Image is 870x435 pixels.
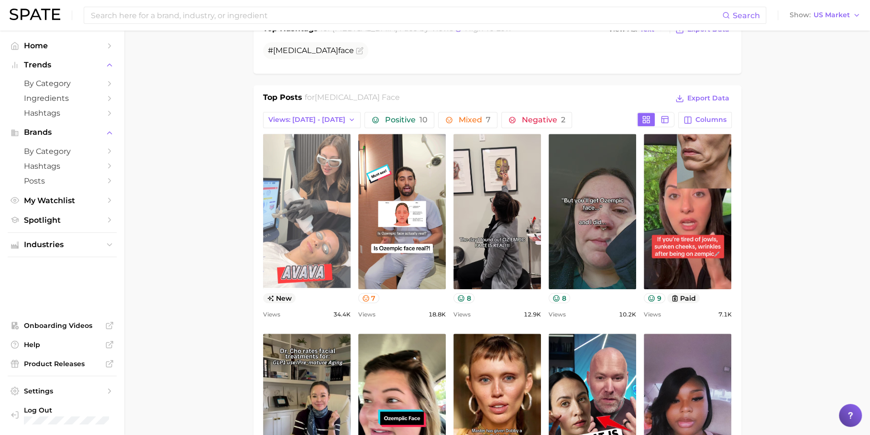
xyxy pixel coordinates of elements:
[24,176,100,185] span: Posts
[24,387,100,395] span: Settings
[524,309,541,320] span: 12.9k
[429,309,446,320] span: 18.8k
[787,9,863,22] button: ShowUS Market
[8,238,117,252] button: Industries
[263,293,296,303] span: new
[549,309,566,320] span: Views
[273,46,338,55] span: [MEDICAL_DATA]
[24,340,100,349] span: Help
[356,47,363,54] button: Flag as miscategorized or irrelevant
[814,12,850,18] span: US Market
[718,309,731,320] span: 7.1k
[561,115,565,124] span: 2
[24,79,100,88] span: by Category
[90,7,722,23] input: Search here for a brand, industry, or ingredient
[263,112,361,128] button: Views: [DATE] - [DATE]
[24,128,100,137] span: Brands
[695,116,727,124] span: Columns
[8,357,117,371] a: Product Releases
[644,309,661,320] span: Views
[332,24,418,33] span: [MEDICAL_DATA] face
[358,309,375,320] span: Views
[8,91,117,106] a: Ingredients
[24,109,100,118] span: Hashtags
[24,147,100,156] span: by Category
[8,159,117,174] a: Hashtags
[8,106,117,120] a: Hashtags
[687,94,729,102] span: Export Data
[315,93,400,102] span: [MEDICAL_DATA] face
[8,403,117,428] a: Log out. Currently logged in with e-mail jenny.zeng@spate.nyc.
[667,293,700,303] button: paid
[24,216,100,225] span: Spotlight
[24,406,109,414] span: Log Out
[619,309,636,320] span: 10.2k
[24,41,100,50] span: Home
[733,11,760,20] span: Search
[8,58,117,72] button: Trends
[8,213,117,228] a: Spotlight
[333,309,351,320] span: 34.4k
[8,125,117,140] button: Brands
[453,293,475,303] button: 8
[419,115,427,124] span: 10
[263,92,302,106] h1: Top Posts
[358,293,380,303] button: 7
[305,92,400,106] h2: for
[24,321,100,330] span: Onboarding Videos
[24,240,100,249] span: Industries
[608,27,637,32] span: View As
[268,116,345,124] span: Views: [DATE] - [DATE]
[790,12,811,18] span: Show
[521,116,565,124] span: Negative
[465,24,512,33] span: high to low
[453,309,471,320] span: Views
[263,309,280,320] span: Views
[8,384,117,398] a: Settings
[24,162,100,171] span: Hashtags
[8,76,117,91] a: by Category
[8,38,117,53] a: Home
[485,115,490,124] span: 7
[549,293,570,303] button: 8
[644,293,665,303] button: 9
[24,359,100,368] span: Product Releases
[8,144,117,159] a: by Category
[8,318,117,333] a: Onboarding Videos
[673,92,731,105] button: Export Data
[24,94,100,103] span: Ingredients
[268,46,354,55] span: #
[640,27,654,32] span: Text
[678,112,731,128] button: Columns
[10,9,60,20] img: SPATE
[8,337,117,352] a: Help
[458,116,490,124] span: Mixed
[24,61,100,69] span: Trends
[8,193,117,208] a: My Watchlist
[338,46,354,55] span: face
[24,196,100,205] span: My Watchlist
[8,174,117,188] a: Posts
[385,116,427,124] span: Positive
